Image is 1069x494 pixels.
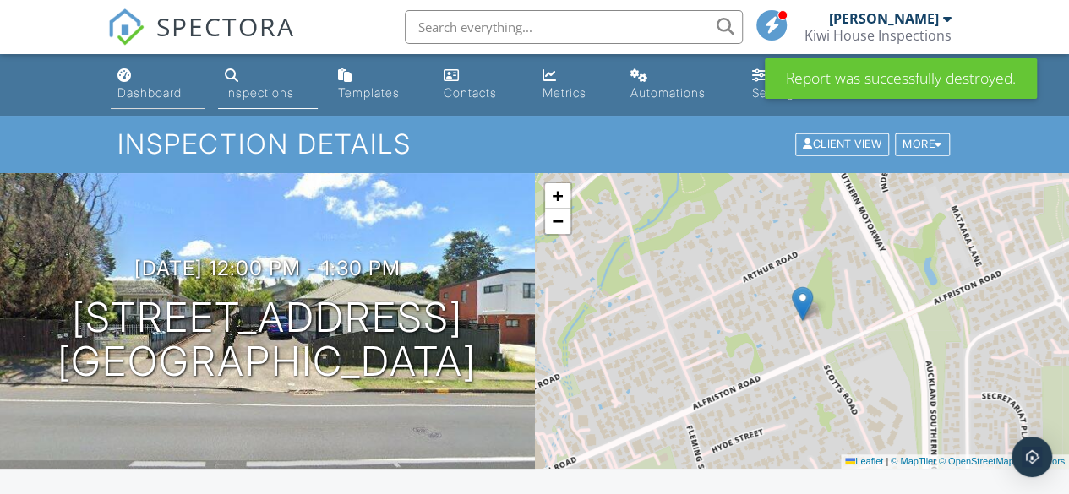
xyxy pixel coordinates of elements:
div: Kiwi House Inspections [804,27,952,44]
div: Inspections [225,85,294,100]
h1: [STREET_ADDRESS] [GEOGRAPHIC_DATA] [57,296,477,385]
h3: [DATE] 12:00 pm - 1:30 pm [134,257,401,280]
span: − [552,210,563,231]
div: Dashboard [117,85,182,100]
a: Dashboard [111,61,205,109]
h1: Inspection Details [117,129,951,159]
a: Settings [745,61,825,109]
span: | [886,456,888,466]
a: Automations (Basic) [624,61,733,109]
a: Zoom out [545,209,570,234]
a: SPECTORA [107,23,295,58]
a: Metrics [536,61,610,109]
a: © OpenStreetMap contributors [939,456,1065,466]
a: Inspections [218,61,318,109]
div: Client View [795,133,889,156]
div: Open Intercom Messenger [1012,437,1052,477]
a: © MapTiler [891,456,936,466]
span: + [552,185,563,206]
div: Templates [338,85,400,100]
div: Automations [630,85,706,100]
img: Marker [792,286,813,321]
div: Metrics [543,85,586,100]
div: [PERSON_NAME] [829,10,939,27]
img: The Best Home Inspection Software - Spectora [107,8,145,46]
a: Leaflet [845,456,883,466]
span: SPECTORA [156,8,295,44]
div: Report was successfully destroyed. [765,58,1037,99]
div: Contacts [444,85,497,100]
div: More [895,133,950,156]
a: Client View [794,137,893,149]
input: Search everything... [405,10,743,44]
a: Contacts [437,61,522,109]
a: Templates [331,61,423,109]
a: Zoom in [545,183,570,209]
div: Settings [752,85,801,100]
